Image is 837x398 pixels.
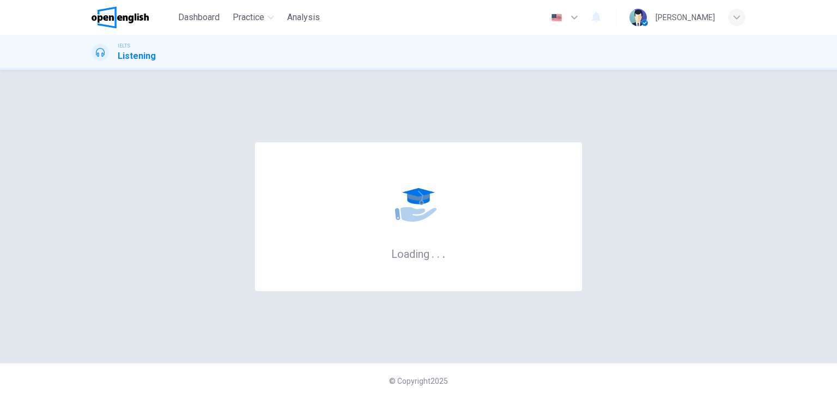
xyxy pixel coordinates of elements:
h6: . [436,244,440,262]
span: © Copyright 2025 [389,377,448,385]
span: Dashboard [178,11,220,24]
img: en [550,14,563,22]
div: [PERSON_NAME] [656,11,715,24]
h6: . [431,244,435,262]
span: Analysis [287,11,320,24]
button: Practice [228,8,278,27]
span: Practice [233,11,264,24]
img: OpenEnglish logo [92,7,149,28]
h6: . [442,244,446,262]
h1: Listening [118,50,156,63]
span: IELTS [118,42,130,50]
button: Dashboard [174,8,224,27]
h6: Loading [391,246,446,261]
img: Profile picture [629,9,647,26]
a: OpenEnglish logo [92,7,174,28]
button: Analysis [283,8,324,27]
